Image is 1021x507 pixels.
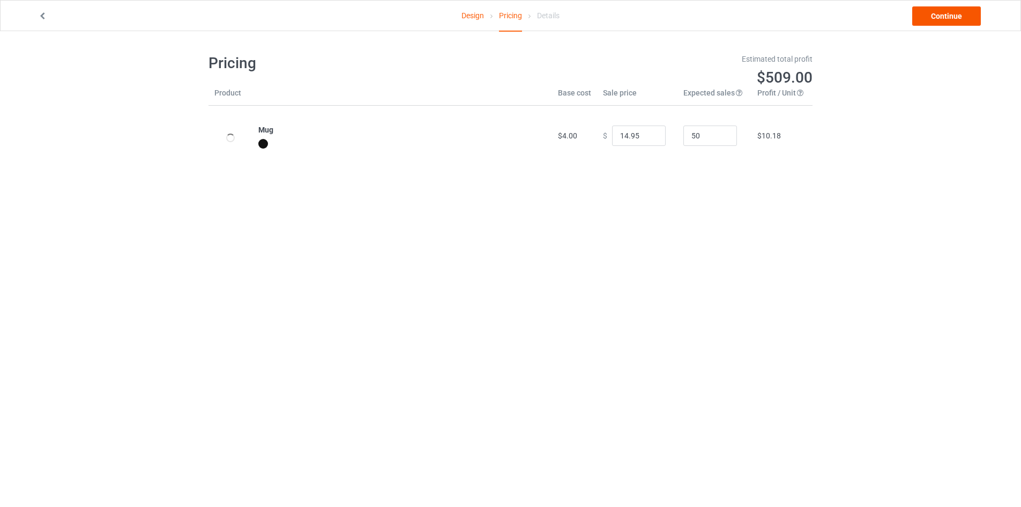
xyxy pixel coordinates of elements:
span: $4.00 [558,131,577,140]
th: Sale price [597,87,677,106]
b: Mug [258,126,273,134]
a: Continue [912,6,981,26]
span: $ [603,131,607,140]
th: Expected sales [677,87,751,106]
div: Estimated total profit [518,54,813,64]
div: Details [537,1,560,31]
span: $10.18 [757,131,781,140]
h1: Pricing [208,54,503,73]
div: Pricing [499,1,522,32]
th: Product [208,87,252,106]
a: Design [461,1,484,31]
th: Base cost [552,87,597,106]
th: Profit / Unit [751,87,813,106]
span: $509.00 [757,69,813,86]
